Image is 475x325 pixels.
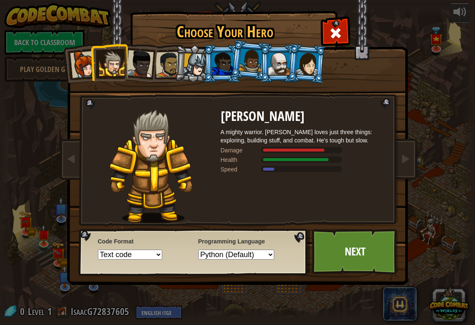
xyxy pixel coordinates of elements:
[312,229,399,274] a: Next
[174,44,213,84] li: Hattori Hanzō
[221,146,262,154] div: Damage
[221,146,387,154] div: Deals 120% of listed Warrior weapon damage.
[260,45,297,82] li: Okar Stompfoot
[110,109,193,223] img: knight-pose.png
[221,165,262,173] div: Speed
[221,165,387,173] div: Moves at 6 meters per second.
[229,40,270,81] li: Arryn Stonewall
[146,44,185,83] li: Alejandro the Duelist
[117,42,158,82] li: Lady Ida Justheart
[90,43,128,81] li: Sir Tharin Thunderfist
[61,43,101,84] li: Captain Anya Weston
[286,43,326,84] li: Illia Shieldsmith
[98,237,189,246] span: Code Format
[221,156,387,164] div: Gains 140% of listed Warrior armor health.
[221,128,387,144] div: A mighty warrior. [PERSON_NAME] loves just three things: exploring, building stuff, and combat. H...
[221,156,262,164] div: Health
[132,23,319,41] h1: Choose Your Hero
[221,109,387,124] h2: [PERSON_NAME]
[78,229,310,276] img: language-selector-background.png
[203,45,241,82] li: Gordon the Stalwart
[198,237,289,246] span: Programming Language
